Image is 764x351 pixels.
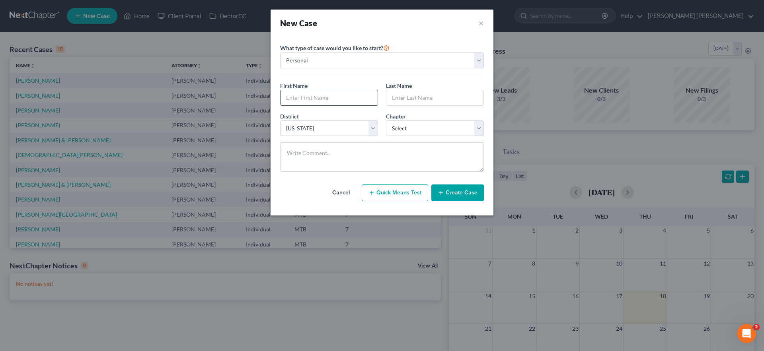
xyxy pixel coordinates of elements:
label: What type of case would you like to start? [280,43,390,52]
button: Quick Means Test [362,184,428,201]
strong: New Case [280,18,317,28]
span: Last Name [386,82,412,89]
button: × [478,17,484,29]
iframe: Intercom live chat [737,324,756,343]
input: Enter Last Name [386,90,483,105]
span: First Name [280,82,308,89]
input: Enter First Name [281,90,378,105]
button: Cancel [324,185,359,201]
button: Create Case [431,184,484,201]
span: Chapter [386,113,406,120]
span: District [280,113,299,120]
span: 2 [753,324,760,330]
